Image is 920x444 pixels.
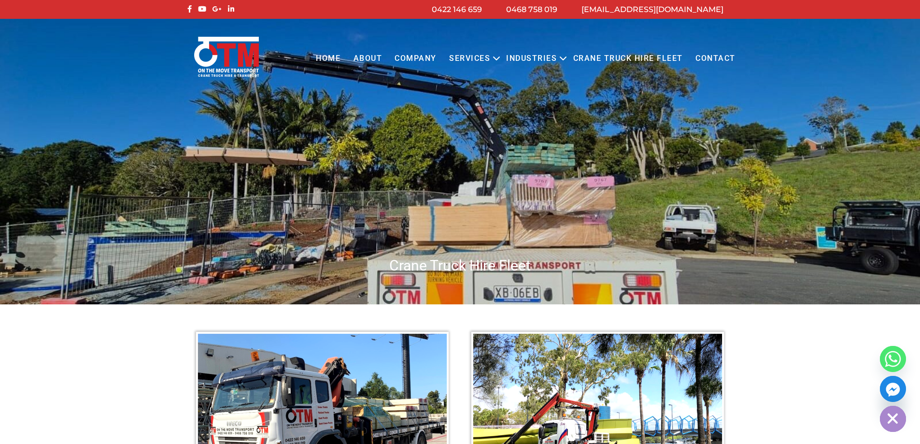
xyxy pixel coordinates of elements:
a: 0468 758 019 [506,5,557,14]
h1: Crane Truck Hire Fleet [185,256,736,275]
a: Services [443,45,496,72]
a: About [347,45,388,72]
a: [EMAIL_ADDRESS][DOMAIN_NAME] [581,5,723,14]
a: Contact [689,45,742,72]
a: Facebook_Messenger [880,376,906,402]
a: Industries [500,45,563,72]
a: Crane Truck Hire Fleet [566,45,689,72]
a: 0422 146 659 [432,5,482,14]
a: Whatsapp [880,346,906,372]
a: Home [310,45,347,72]
a: COMPANY [388,45,443,72]
img: Otmtransport [192,36,261,78]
